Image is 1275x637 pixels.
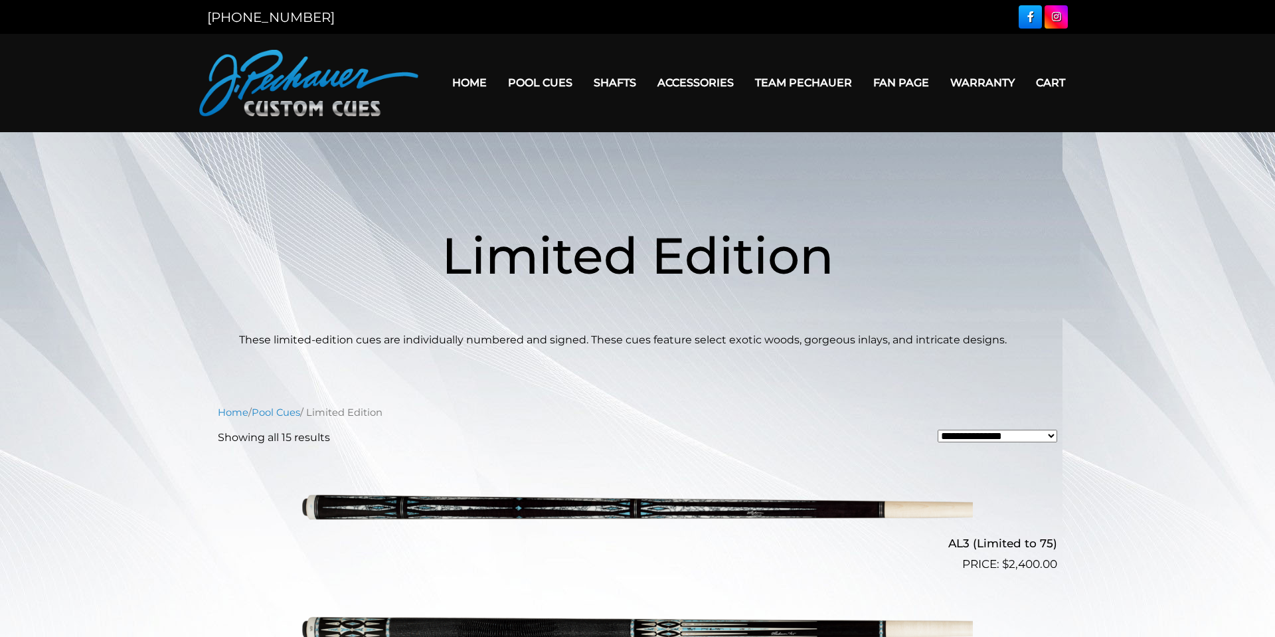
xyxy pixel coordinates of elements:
a: Cart [1025,66,1076,100]
a: Shafts [583,66,647,100]
span: $ [1002,557,1009,571]
a: Pool Cues [252,407,300,418]
a: Home [218,407,248,418]
a: AL3 (Limited to 75) $2,400.00 [218,456,1057,573]
h2: AL3 (Limited to 75) [218,531,1057,556]
a: Team Pechauer [744,66,863,100]
p: Showing all 15 results [218,430,330,446]
select: Shop order [938,430,1057,442]
a: Accessories [647,66,744,100]
img: AL3 (Limited to 75) [302,456,973,568]
a: [PHONE_NUMBER] [207,9,335,25]
a: Fan Page [863,66,940,100]
nav: Breadcrumb [218,405,1057,420]
bdi: 2,400.00 [1002,557,1057,571]
p: These limited-edition cues are individually numbered and signed. These cues feature select exotic... [239,332,1036,348]
a: Pool Cues [497,66,583,100]
span: Limited Edition [442,225,834,286]
a: Warranty [940,66,1025,100]
img: Pechauer Custom Cues [199,50,418,116]
a: Home [442,66,497,100]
